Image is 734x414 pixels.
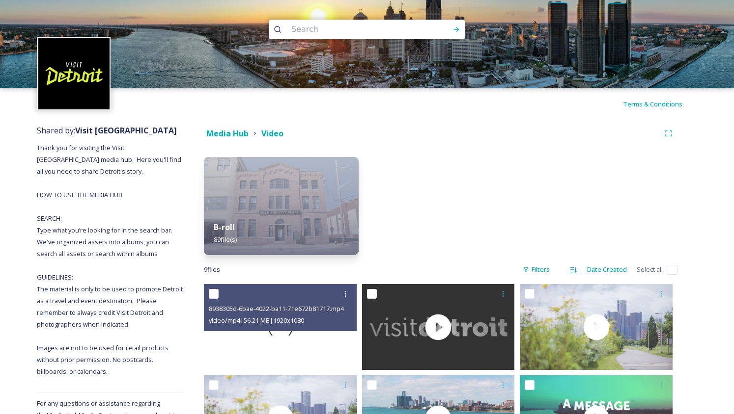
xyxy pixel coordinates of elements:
span: 9 file s [204,265,220,274]
img: VISIT%20DETROIT%20LOGO%20-%20BLACK%20BACKGROUND.png [38,38,110,109]
span: 89 file(s) [214,235,237,244]
img: thumbnail [362,284,515,370]
strong: Media Hub [206,128,249,139]
img: thumbnail [520,284,673,370]
span: Select all [637,265,663,274]
a: Terms & Conditions [623,98,697,110]
div: Date Created [582,260,632,279]
strong: Video [261,128,283,139]
span: 8938305d-6bae-4022-ba11-71e672b81717.mp4 [209,304,344,313]
strong: B-roll [214,222,235,233]
span: Shared by: [37,125,177,136]
span: video/mp4 | 56.21 MB | 1920 x 1080 [209,316,304,325]
strong: Visit [GEOGRAPHIC_DATA] [75,125,177,136]
span: Terms & Conditions [623,100,682,108]
input: Search [286,19,421,40]
img: 220930_Ford%2520Piquette%2520Ave%2520Plant%2520Museum%2520%252836%2529.jpg [204,157,359,255]
div: Filters [518,260,555,279]
span: Thank you for visiting the Visit [GEOGRAPHIC_DATA] media hub. Here you'll find all you need to sh... [37,143,184,376]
